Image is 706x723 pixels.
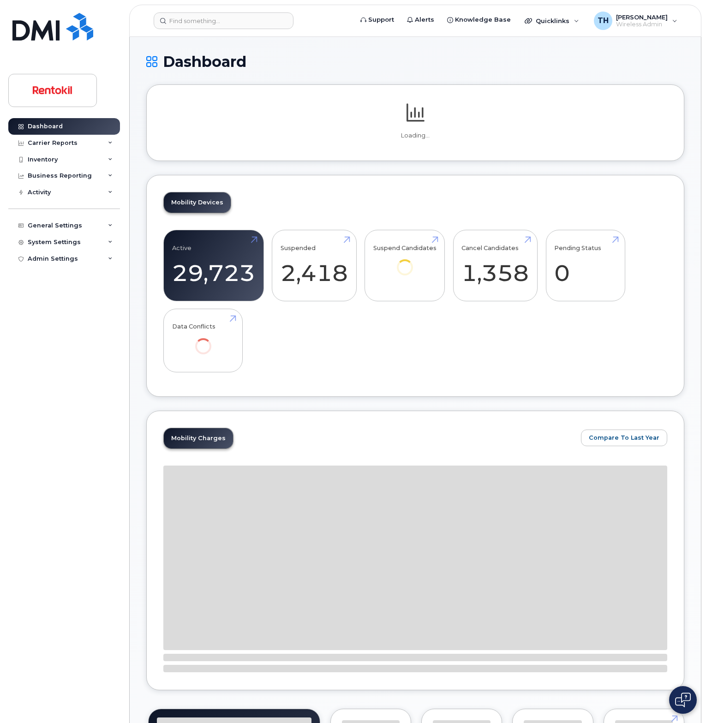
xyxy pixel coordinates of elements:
[373,235,437,288] a: Suspend Candidates
[164,192,231,213] a: Mobility Devices
[461,235,529,296] a: Cancel Candidates 1,358
[163,131,667,140] p: Loading...
[675,693,691,707] img: Open chat
[589,433,659,442] span: Compare To Last Year
[554,235,616,296] a: Pending Status 0
[146,54,684,70] h1: Dashboard
[172,235,255,296] a: Active 29,723
[281,235,348,296] a: Suspended 2,418
[581,430,667,446] button: Compare To Last Year
[164,428,233,448] a: Mobility Charges
[172,314,234,367] a: Data Conflicts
